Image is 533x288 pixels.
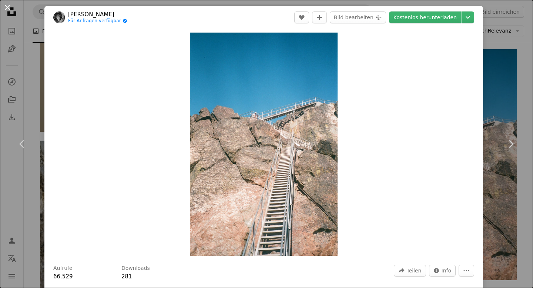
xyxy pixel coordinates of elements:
[68,18,127,24] a: Für Anfragen verfügbar
[121,265,150,272] h3: Downloads
[406,265,421,276] span: Teilen
[429,265,456,277] button: Statistiken zu diesem Bild
[389,11,461,23] a: Kostenlos herunterladen
[330,11,386,23] button: Bild bearbeiten
[294,11,309,23] button: Gefällt mir
[462,11,474,23] button: Downloadgröße auswählen
[442,265,452,276] span: Info
[489,108,533,180] a: Weiter
[121,273,132,280] span: 281
[190,33,338,256] img: Weiße Metallbrücke auf braunem Rocky Mountain unter blauem Himmel tagsüber
[53,11,65,23] img: Zum Profil von Kadri Karmo
[394,265,426,277] button: Dieses Bild teilen
[312,11,327,23] button: Zu Kollektion hinzufügen
[68,11,127,18] a: [PERSON_NAME]
[190,33,338,256] button: Dieses Bild heranzoomen
[53,273,73,280] span: 66.529
[459,265,474,277] button: Weitere Aktionen
[53,265,73,272] h3: Aufrufe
